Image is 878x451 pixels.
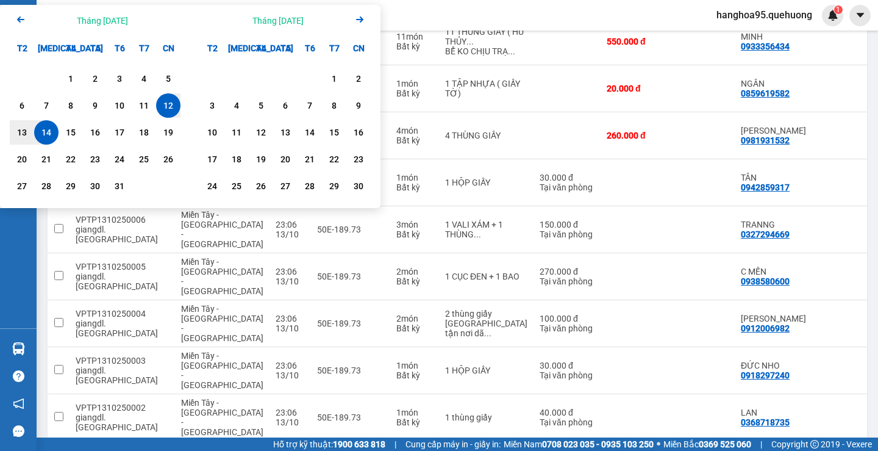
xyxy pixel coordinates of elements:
[346,120,371,145] div: Choose Chủ Nhật, tháng 11 16 2025. It's available.
[346,36,371,60] div: CN
[135,71,152,86] div: 4
[396,276,433,286] div: Bất kỳ
[160,98,177,113] div: 12
[322,67,346,91] div: Choose Thứ Bảy, tháng 11 1 2025. It's available.
[741,323,790,333] div: 0912006982
[249,147,273,171] div: Choose Thứ Tư, tháng 11 19 2025. It's available.
[276,370,305,380] div: 13/10
[87,71,104,86] div: 2
[273,438,385,451] span: Hỗ trợ kỹ thuật:
[76,413,169,432] div: giangdl.quehuong
[34,36,59,60] div: [MEDICAL_DATA]
[160,125,177,140] div: 19
[396,173,433,182] div: 1 món
[224,120,249,145] div: Choose Thứ Ba, tháng 11 11 2025. It's available.
[276,417,305,427] div: 13/10
[107,93,132,118] div: Choose Thứ Sáu, tháng 10 10 2025. It's available.
[607,37,668,46] div: 550.000 đ
[741,370,790,380] div: 0918297240
[760,438,762,451] span: |
[322,174,346,198] div: Choose Thứ Bảy, tháng 11 29 2025. It's available.
[76,262,169,272] div: VPTP1310250005
[277,125,294,140] div: 13
[333,439,385,449] strong: 1900 633 818
[156,147,180,171] div: Choose Chủ Nhật, tháng 10 26 2025. It's available.
[13,152,30,167] div: 20
[445,366,527,375] div: 1 HỘP GIẤY
[156,120,180,145] div: Choose Chủ Nhật, tháng 10 19 2025. It's available.
[83,67,107,91] div: Choose Thứ Năm, tháng 10 2 2025. It's available.
[301,179,318,193] div: 28
[107,147,132,171] div: Choose Thứ Sáu, tháng 10 24 2025. It's available.
[59,93,83,118] div: Choose Thứ Tư, tháng 10 8 2025. It's available.
[34,120,59,145] div: Selected end date. Thứ Ba, tháng 10 14 2025. It's available.
[59,147,83,171] div: Choose Thứ Tư, tháng 10 22 2025. It's available.
[249,174,273,198] div: Choose Thứ Tư, tháng 11 26 2025. It's available.
[111,71,128,86] div: 3
[741,220,806,229] div: TRANNG
[301,152,318,167] div: 21
[13,398,24,410] span: notification
[76,356,169,366] div: VPTP1310250003
[10,36,34,60] div: T2
[277,98,294,113] div: 6
[76,215,169,225] div: VPTP1310250006
[540,417,594,427] div: Tại văn phòng
[277,179,294,193] div: 27
[322,36,346,60] div: T7
[317,413,384,422] div: 50E-189.73
[350,98,367,113] div: 9
[273,120,298,145] div: Choose Thứ Năm, tháng 11 13 2025. It's available.
[540,276,594,286] div: Tại văn phòng
[10,120,34,145] div: Choose Thứ Hai, tháng 10 13 2025. It's available.
[83,120,107,145] div: Choose Thứ Năm, tháng 10 16 2025. It's available.
[484,328,491,338] span: ...
[252,98,269,113] div: 5
[132,93,156,118] div: Choose Thứ Bảy, tháng 10 11 2025. It's available.
[540,361,594,370] div: 30.000 đ
[396,32,433,41] div: 11 món
[276,229,305,239] div: 13/10
[276,361,305,370] div: 23:06
[298,120,322,145] div: Choose Thứ Sáu, tháng 11 14 2025. It's available.
[87,125,104,140] div: 16
[111,152,128,167] div: 24
[322,93,346,118] div: Choose Thứ Bảy, tháng 11 8 2025. It's available.
[181,398,263,437] span: Miền Tây - [GEOGRAPHIC_DATA] - [GEOGRAPHIC_DATA]
[466,37,474,46] span: ...
[326,179,343,193] div: 29
[396,408,433,417] div: 1 món
[224,147,249,171] div: Choose Thứ Ba, tháng 11 18 2025. It's available.
[445,178,527,187] div: 1 HỘP GIẤY
[276,267,305,276] div: 23:06
[504,438,654,451] span: Miền Nam
[741,88,790,98] div: 0859619582
[396,361,433,370] div: 1 món
[396,41,433,51] div: Bất kỳ
[298,147,322,171] div: Choose Thứ Sáu, tháng 11 21 2025. It's available.
[204,98,221,113] div: 3
[396,314,433,323] div: 2 món
[326,152,343,167] div: 22
[741,32,806,41] div: MINH
[699,439,751,449] strong: 0369 525 060
[59,174,83,198] div: Choose Thứ Tư, tháng 10 29 2025. It's available.
[224,174,249,198] div: Choose Thứ Ba, tháng 11 25 2025. It's available.
[741,267,806,276] div: C MẾN
[181,210,263,249] span: Miền Tây - [GEOGRAPHIC_DATA] - [GEOGRAPHIC_DATA]
[326,125,343,140] div: 15
[83,147,107,171] div: Choose Thứ Năm, tháng 10 23 2025. It's available.
[322,147,346,171] div: Choose Thứ Bảy, tháng 11 22 2025. It's available.
[322,120,346,145] div: Choose Thứ Bảy, tháng 11 15 2025. It's available.
[741,135,790,145] div: 0981931532
[38,125,55,140] div: 14
[657,442,660,447] span: ⚪️
[224,36,249,60] div: [MEDICAL_DATA]
[276,314,305,323] div: 23:06
[350,125,367,140] div: 16
[741,276,790,286] div: 0938580600
[156,67,180,91] div: Choose Chủ Nhật, tháng 10 5 2025. It's available.
[298,93,322,118] div: Choose Thứ Sáu, tháng 11 7 2025. It's available.
[38,98,55,113] div: 7
[252,152,269,167] div: 19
